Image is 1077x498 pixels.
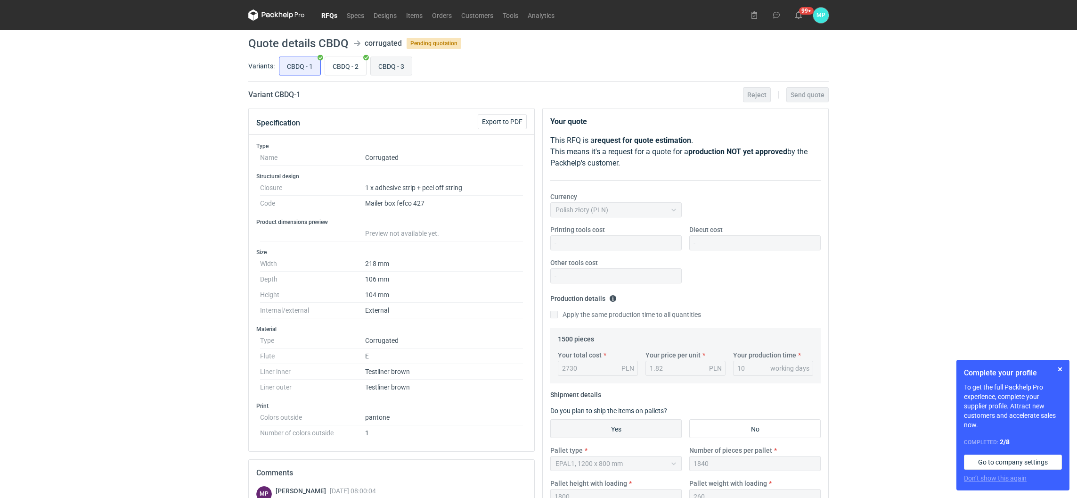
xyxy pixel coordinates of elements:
span: Preview not available yet. [365,230,439,237]
dt: Internal/external [260,303,365,318]
span: Pending quotation [407,38,461,49]
label: Your production time [733,350,796,360]
strong: Your quote [550,117,587,126]
label: Currency [550,192,577,201]
h3: Structural design [256,173,527,180]
strong: 2 / 8 [1000,438,1010,446]
button: Skip for now [1054,364,1066,375]
dd: 106 mm [365,272,523,287]
h3: Product dimensions preview [256,218,527,226]
button: Don’t show this again [964,473,1027,483]
button: Send quote [786,87,829,102]
strong: production NOT yet approved [688,147,787,156]
dt: Colors outside [260,410,365,425]
label: Your price per unit [645,350,701,360]
div: Martyna Paroń [813,8,829,23]
dt: Code [260,196,365,211]
label: Pallet height with loading [550,479,627,488]
h2: Comments [256,467,527,479]
dd: pantone [365,410,523,425]
dd: Testliner brown [365,380,523,395]
dd: 104 mm [365,287,523,303]
label: Pallet type [550,446,583,455]
label: CBDQ - 1 [279,57,321,75]
span: [DATE] 08:00:04 [330,487,376,495]
button: Specification [256,112,300,134]
dd: 218 mm [365,256,523,272]
button: MP [813,8,829,23]
legend: Production details [550,291,617,302]
label: Variants: [248,61,275,71]
dt: Number of colors outside [260,425,365,437]
label: CBDQ - 3 [370,57,412,75]
dd: Corrugated [365,150,523,166]
dd: External [365,303,523,318]
dt: Closure [260,180,365,196]
dd: 1 x adhesive strip + peel off string [365,180,523,196]
strong: request for quote estimation [595,136,691,145]
svg: Packhelp Pro [248,9,305,21]
div: Completed: [964,437,1062,447]
h3: Type [256,142,527,150]
span: [PERSON_NAME] [276,487,330,495]
label: Do you plan to ship the items on pallets? [550,407,667,415]
dt: Liner outer [260,380,365,395]
label: Your total cost [558,350,602,360]
a: Specs [342,9,369,21]
label: Pallet weight with loading [689,479,767,488]
span: Reject [747,91,767,98]
dd: Testliner brown [365,364,523,380]
label: Apply the same production time to all quantities [550,310,701,319]
span: Export to PDF [482,118,522,125]
dd: Corrugated [365,333,523,349]
h1: Complete your profile [964,367,1062,379]
span: Send quote [791,91,824,98]
dt: Liner inner [260,364,365,380]
a: Items [401,9,427,21]
legend: 1500 pieces [558,332,594,343]
h1: Quote details CBDQ [248,38,349,49]
dd: 1 [365,425,523,437]
legend: Shipment details [550,387,601,398]
label: Printing tools cost [550,225,605,234]
button: 99+ [791,8,806,23]
h3: Print [256,402,527,410]
div: PLN [621,364,634,373]
a: Analytics [523,9,559,21]
label: Other tools cost [550,258,598,267]
a: Go to company settings [964,455,1062,470]
h3: Size [256,249,527,256]
dd: E [365,349,523,364]
a: Designs [369,9,401,21]
dt: Flute [260,349,365,364]
a: RFQs [317,9,342,21]
dd: Mailer box fefco 427 [365,196,523,211]
div: corrugated [365,38,402,49]
dt: Type [260,333,365,349]
a: Customers [457,9,498,21]
label: CBDQ - 2 [325,57,367,75]
dt: Name [260,150,365,166]
h2: Variant CBDQ - 1 [248,89,301,100]
button: Export to PDF [478,114,527,129]
dt: Width [260,256,365,272]
p: To get the full Packhelp Pro experience, complete your supplier profile. Attract new customers an... [964,382,1062,430]
div: working days [770,364,809,373]
a: Tools [498,9,523,21]
h3: Material [256,325,527,333]
p: This RFQ is a . This means it's a request for a quote for a by the Packhelp's customer. [550,135,821,169]
div: PLN [709,364,722,373]
dt: Depth [260,272,365,287]
a: Orders [427,9,457,21]
label: Number of pieces per pallet [689,446,772,455]
label: Diecut cost [689,225,723,234]
dt: Height [260,287,365,303]
button: Reject [743,87,771,102]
